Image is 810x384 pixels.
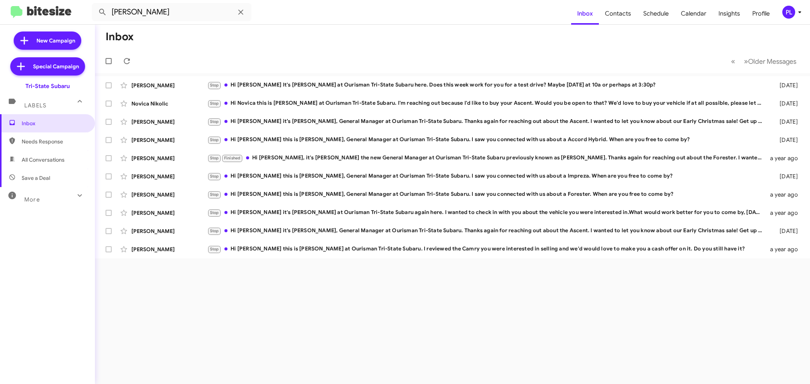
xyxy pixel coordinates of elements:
span: Stop [210,156,219,161]
a: Calendar [675,3,712,25]
span: Stop [210,210,219,215]
div: Hi [PERSON_NAME] this is [PERSON_NAME] at Ourisman Tri-State Subaru. I reviewed the Camry you wer... [207,245,766,253]
span: Labels [24,102,46,109]
div: [PERSON_NAME] [131,227,207,235]
div: Tri-State Subaru [25,82,70,90]
div: Hi [PERSON_NAME] this is [PERSON_NAME], General Manager at Ourisman Tri-State Subaru. I saw you c... [207,172,766,181]
div: Hi [PERSON_NAME] it's [PERSON_NAME] at Ourisman Tri-State Subaru again here. I wanted to check in... [207,208,766,217]
a: Inbox [571,3,599,25]
div: Hi [PERSON_NAME] this is [PERSON_NAME], General Manager at Ourisman Tri-State Subaru. I saw you c... [207,135,766,144]
span: Finished [224,156,241,161]
div: [DATE] [766,173,804,180]
span: Stop [210,137,219,142]
span: More [24,196,40,203]
div: Hi [PERSON_NAME] it’s [PERSON_NAME], General Manager at Ourisman Tri-State Subaru. Thanks again f... [207,117,766,126]
input: Search [92,3,251,21]
span: Needs Response [22,138,86,145]
div: Novica Nikolic [131,100,207,107]
div: a year ago [766,209,804,217]
a: Contacts [599,3,637,25]
span: Stop [210,83,219,88]
div: a year ago [766,154,804,162]
h1: Inbox [106,31,134,43]
div: [PERSON_NAME] [131,209,207,217]
div: [PERSON_NAME] [131,82,207,89]
button: PL [776,6,802,19]
span: Stop [210,192,219,197]
div: [DATE] [766,100,804,107]
span: « [731,57,735,66]
div: PL [782,6,795,19]
div: Hi [PERSON_NAME] it’s [PERSON_NAME], General Manager at Ourisman Tri-State Subaru. Thanks again f... [207,227,766,235]
nav: Page navigation example [727,54,801,69]
div: [PERSON_NAME] [131,136,207,144]
div: [DATE] [766,227,804,235]
span: Stop [210,101,219,106]
span: Stop [210,247,219,252]
div: [PERSON_NAME] [131,173,207,180]
span: Inbox [22,120,86,127]
div: [PERSON_NAME] [131,191,207,198]
a: Profile [746,3,776,25]
span: Stop [210,228,219,233]
span: All Conversations [22,156,65,164]
a: Special Campaign [10,57,85,76]
div: [DATE] [766,82,804,89]
span: » [744,57,748,66]
div: Hi Novica this is [PERSON_NAME] at Ourisman Tri-State Subaru. I'm reaching out because I'd like t... [207,99,766,108]
span: Stop [210,119,219,124]
div: a year ago [766,191,804,198]
div: [PERSON_NAME] [131,246,207,253]
span: Stop [210,174,219,179]
div: [PERSON_NAME] [131,154,207,162]
div: [DATE] [766,118,804,126]
div: a year ago [766,246,804,253]
div: [PERSON_NAME] [131,118,207,126]
div: Hi [PERSON_NAME] It's [PERSON_NAME] at Ourisman Tri-State Subaru here. Does this week work for yo... [207,81,766,90]
a: Insights [712,3,746,25]
a: New Campaign [14,31,81,50]
span: Older Messages [748,57,796,66]
span: Save a Deal [22,174,50,182]
div: Hi [PERSON_NAME] this is [PERSON_NAME], General Manager at Ourisman Tri-State Subaru. I saw you c... [207,190,766,199]
div: Hi [PERSON_NAME], it's [PERSON_NAME] the new General Manager at Ourisman Tri-State Subaru previou... [207,154,766,162]
span: Special Campaign [33,63,79,70]
button: Previous [726,54,740,69]
span: New Campaign [36,37,75,44]
div: [DATE] [766,136,804,144]
a: Schedule [637,3,675,25]
button: Next [739,54,801,69]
